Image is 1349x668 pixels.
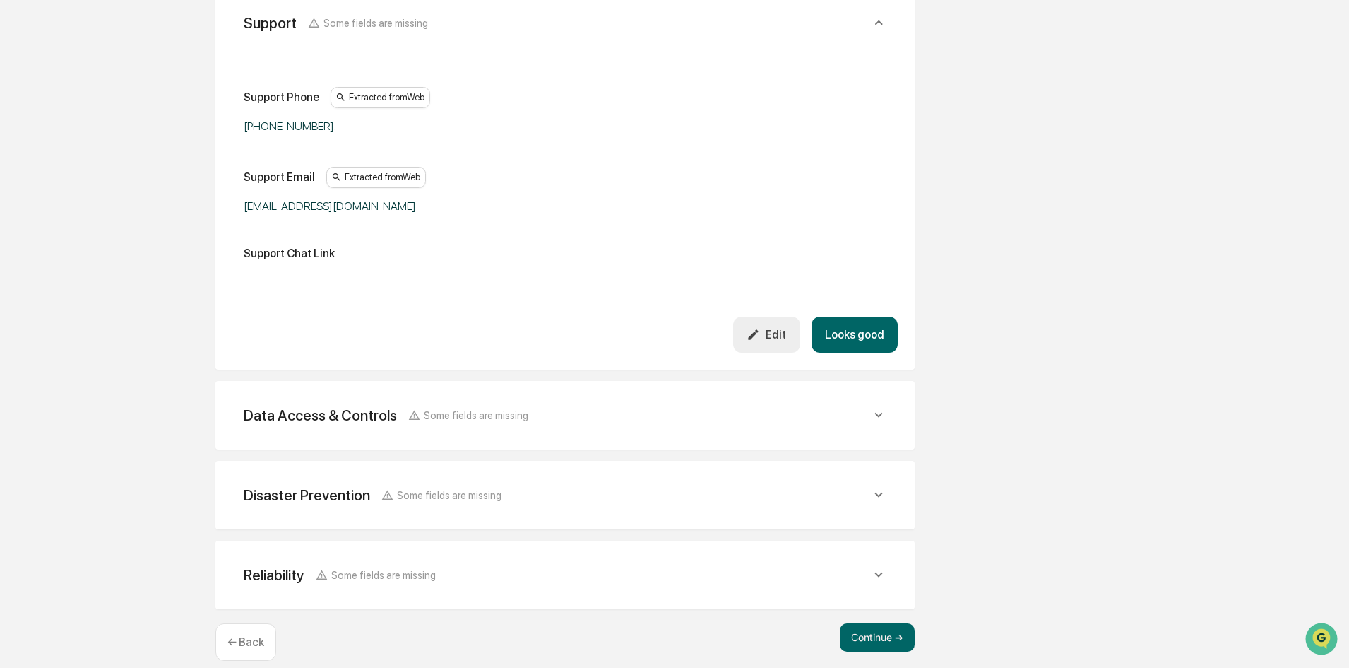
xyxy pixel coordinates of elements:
span: Some fields are missing [323,17,428,29]
div: Support Chat Link [244,247,335,260]
span: Preclearance [28,178,91,192]
a: 🗄️Attestations [97,172,181,198]
div: [PHONE_NUMBER]. [244,119,597,133]
div: Start new chat [48,108,232,122]
button: Start new chat [240,112,257,129]
span: Some fields are missing [424,409,528,421]
div: We're available if you need us! [48,122,179,134]
button: Edit [733,317,800,353]
div: Edit [747,328,786,341]
span: Some fields are missing [331,569,436,581]
p: How can we help? [14,30,257,52]
div: Data Access & Controls [244,406,397,424]
div: 🖐️ [14,180,25,191]
span: Some fields are missing [397,489,501,501]
a: 🔎Data Lookup [8,199,95,225]
span: Data Lookup [28,205,89,219]
div: Support Phone [244,90,319,104]
div: Support [244,14,297,32]
div: Extracted from Web [331,87,430,108]
div: ReliabilitySome fields are missing [232,558,898,592]
a: 🖐️Preclearance [8,172,97,198]
p: ← Back [227,635,264,649]
button: Looks good [812,317,898,353]
div: Extracted from Web [326,167,426,188]
img: 1746055101610-c473b297-6a78-478c-a979-82029cc54cd1 [14,108,40,134]
div: Data Access & ControlsSome fields are missing [232,398,898,433]
span: Attestations [117,178,175,192]
button: Continue ➔ [840,623,915,652]
iframe: Open customer support [1304,621,1342,660]
div: 🔎 [14,206,25,218]
div: Disaster Prevention [244,486,370,504]
div: Support Email [244,170,315,184]
div: Disaster PreventionSome fields are missing [232,478,898,512]
div: 🗄️ [102,180,114,191]
a: Powered byPylon [100,239,171,250]
span: Pylon [141,240,171,250]
div: [EMAIL_ADDRESS][DOMAIN_NAME] [244,199,597,213]
div: Reliability [244,566,304,584]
